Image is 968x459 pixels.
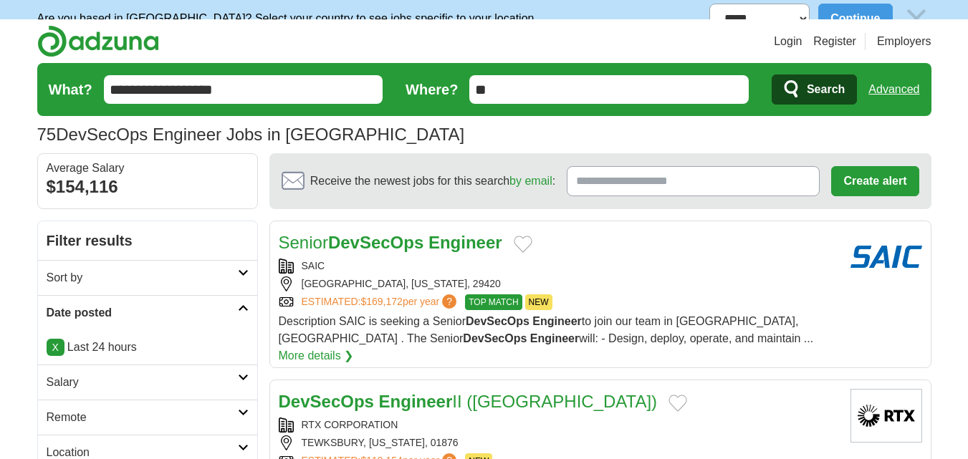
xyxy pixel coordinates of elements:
strong: DevSecOps [279,392,374,411]
span: 75 [37,122,57,148]
div: $154,116 [47,174,249,200]
div: TEWKSBURY, [US_STATE], 01876 [279,435,839,450]
button: Search [772,74,857,105]
a: Remote [38,400,257,435]
button: Continue [818,4,892,34]
a: Sort by [38,260,257,295]
span: Receive the newest jobs for this search : [310,173,555,190]
a: X [47,339,64,356]
strong: DevSecOps [466,315,529,327]
a: Advanced [868,75,919,104]
h2: Sort by [47,269,238,286]
strong: Engineer [428,233,502,252]
h2: Filter results [38,221,257,260]
p: Are you based in [GEOGRAPHIC_DATA]? Select your country to see jobs specific to your location. [37,10,537,27]
a: ESTIMATED:$169,172per year? [302,294,460,310]
a: by email [509,175,552,187]
a: Salary [38,364,257,400]
img: SAIC logo [850,230,922,284]
strong: DevSecOps [463,332,527,344]
h1: DevSecOps Engineer Jobs in [GEOGRAPHIC_DATA] [37,125,465,144]
img: Adzuna logo [37,25,159,57]
a: Employers [877,33,931,50]
p: Last 24 hours [47,339,249,356]
div: Average Salary [47,163,249,174]
div: [GEOGRAPHIC_DATA], [US_STATE], 29420 [279,276,839,291]
button: Add to favorite jobs [669,395,687,412]
span: Search [807,75,845,104]
button: Add to favorite jobs [514,236,532,253]
a: SAIC [302,260,325,271]
span: TOP MATCH [465,294,522,310]
button: Create alert [831,166,919,196]
h2: Remote [47,409,238,426]
h2: Date posted [47,304,238,322]
a: RTX CORPORATION [302,419,398,430]
a: Date posted [38,295,257,330]
a: More details ❯ [279,347,354,364]
strong: Engineer [530,332,579,344]
img: RTX Corporation logo [850,389,922,443]
span: NEW [525,294,552,310]
a: SeniorDevSecOps Engineer [279,233,502,252]
label: What? [49,79,92,100]
h2: Salary [47,374,238,391]
strong: Engineer [532,315,581,327]
a: Login [774,33,802,50]
a: Register [813,33,856,50]
label: Where? [406,79,458,100]
img: icon_close_no_bg.svg [901,4,931,34]
span: ? [442,294,456,309]
strong: Engineer [379,392,453,411]
a: DevSecOps EngineerII ([GEOGRAPHIC_DATA]) [279,392,658,411]
strong: DevSecOps [328,233,423,252]
span: $169,172 [360,296,402,307]
span: Description SAIC is seeking a Senior to join our team in [GEOGRAPHIC_DATA], [GEOGRAPHIC_DATA] . T... [279,315,814,344]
